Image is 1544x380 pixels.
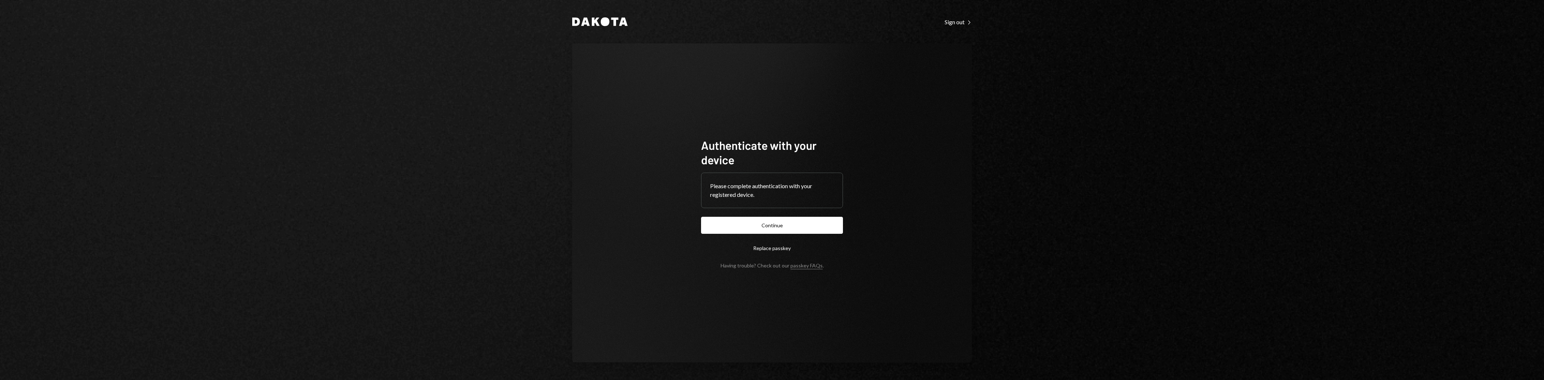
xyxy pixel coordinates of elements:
[701,240,843,257] button: Replace passkey
[721,262,824,269] div: Having trouble? Check out our .
[701,217,843,234] button: Continue
[701,138,843,167] h1: Authenticate with your device
[710,182,834,199] div: Please complete authentication with your registered device.
[790,262,823,269] a: passkey FAQs
[945,18,972,26] a: Sign out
